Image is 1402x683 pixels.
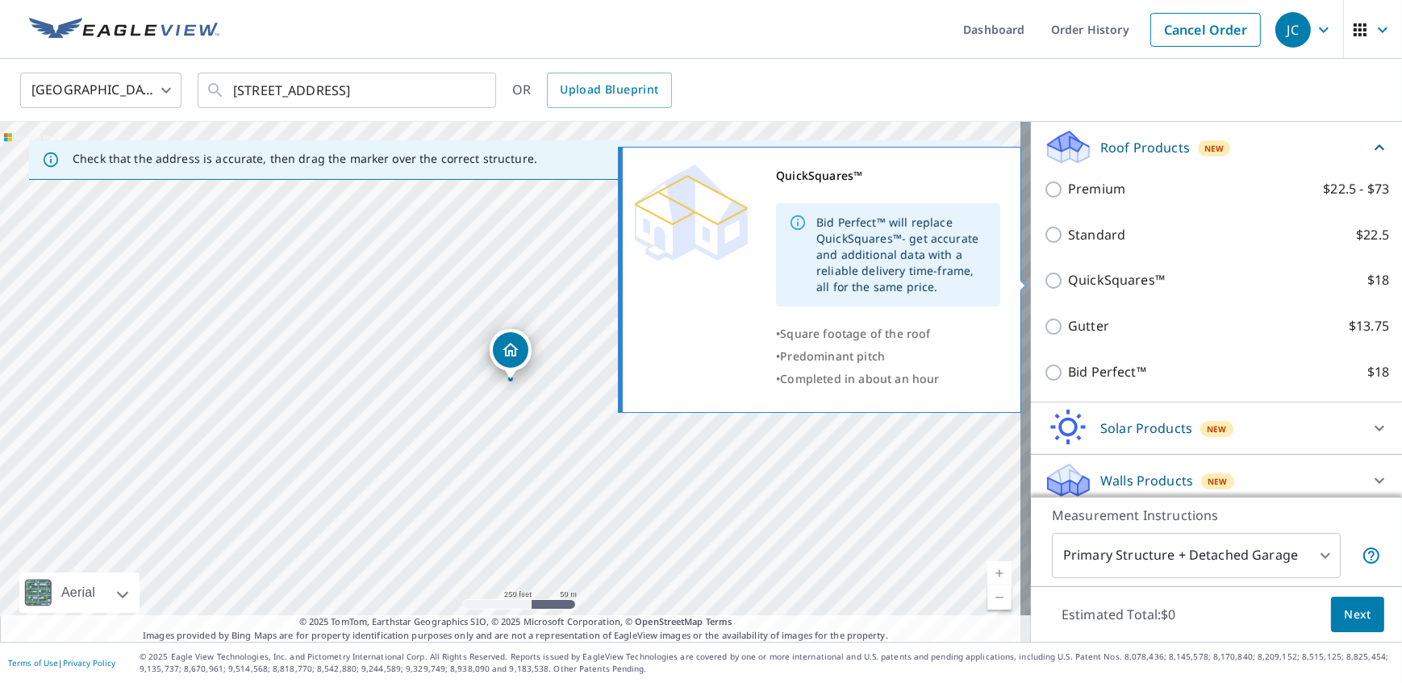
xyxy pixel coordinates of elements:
p: © 2025 Eagle View Technologies, Inc. and Pictometry International Corp. All Rights Reserved. Repo... [140,651,1394,675]
div: • [776,345,1000,368]
input: Search by address or latitude-longitude [233,68,463,113]
p: $22.5 - $73 [1323,179,1389,199]
p: Estimated Total: $0 [1049,597,1189,632]
p: | [8,658,115,668]
div: Dropped pin, building 1, Residential property, 14915 Quince Way Thornton, CO 80602 [490,329,532,379]
div: Aerial [19,573,140,613]
div: Aerial [56,573,100,613]
div: OR [512,73,672,108]
a: OpenStreetMap [635,615,703,627]
div: Walls ProductsNew [1044,461,1389,500]
a: Terms [706,615,732,627]
p: Roof Products [1100,138,1190,157]
img: Premium [635,165,748,261]
span: New [1208,475,1228,488]
div: Bid Perfect™ will replace QuickSquares™- get accurate and additional data with a reliable deliver... [816,208,987,302]
img: EV Logo [29,18,219,42]
p: Measurement Instructions [1052,506,1381,525]
p: QuickSquares™ [1068,270,1165,290]
p: Bid Perfect™ [1068,362,1146,382]
a: Terms of Use [8,657,58,668]
span: New [1207,423,1227,435]
div: QuickSquares™ [776,165,1000,187]
span: Completed in about an hour [780,371,939,386]
a: Current Level 17, Zoom Out [987,585,1012,610]
span: New [1204,142,1225,155]
div: Primary Structure + Detached Garage [1052,533,1341,578]
p: Standard [1068,225,1125,245]
span: Predominant pitch [780,348,885,364]
div: • [776,323,1000,345]
p: Premium [1068,179,1125,199]
p: Walls Products [1100,471,1193,490]
p: $18 [1367,362,1389,382]
p: $13.75 [1349,316,1389,336]
div: Roof ProductsNew [1044,128,1389,166]
div: • [776,368,1000,390]
div: Solar ProductsNew [1044,409,1389,448]
p: $22.5 [1356,225,1389,245]
span: © 2025 TomTom, Earthstar Geographics SIO, © 2025 Microsoft Corporation, © [299,615,732,629]
a: Upload Blueprint [547,73,671,108]
p: Check that the address is accurate, then drag the marker over the correct structure. [73,152,537,166]
div: [GEOGRAPHIC_DATA] [20,68,182,113]
span: Your report will include the primary structure and a detached garage if one exists. [1362,546,1381,565]
a: Privacy Policy [63,657,115,668]
span: Square footage of the roof [780,326,930,341]
p: Gutter [1068,316,1109,336]
button: Next [1331,597,1384,633]
p: Solar Products [1100,419,1192,438]
span: Upload Blueprint [560,80,658,100]
a: Cancel Order [1150,13,1261,47]
a: Current Level 17, Zoom In [987,561,1012,585]
div: JC [1275,12,1311,48]
span: Next [1344,605,1371,625]
p: $18 [1367,270,1389,290]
